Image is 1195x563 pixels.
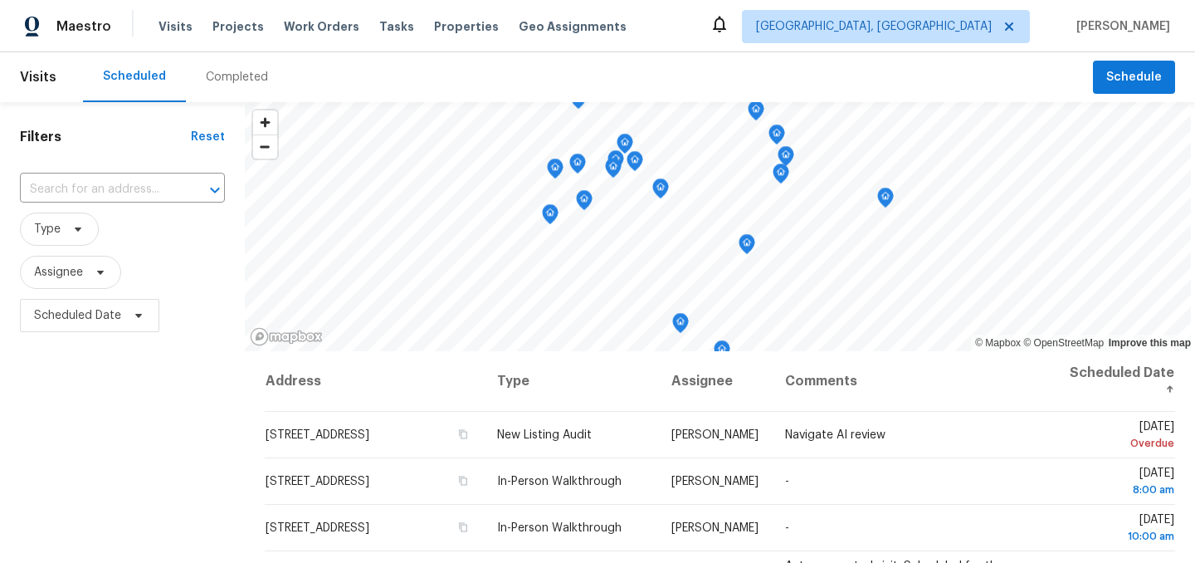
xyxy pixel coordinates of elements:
span: - [785,522,789,534]
span: Properties [434,18,499,35]
span: Visits [159,18,193,35]
span: Scheduled Date [34,307,121,324]
input: Search for an address... [20,177,178,203]
span: Navigate AI review [785,429,885,441]
span: [PERSON_NAME] [671,429,758,441]
div: Scheduled [103,68,166,85]
button: Open [203,179,227,202]
a: OpenStreetMap [1023,337,1104,349]
span: Schedule [1106,67,1162,88]
th: Assignee [658,351,772,412]
div: Completed [206,69,268,86]
div: Map marker [617,134,633,159]
span: [DATE] [1059,514,1174,545]
div: Map marker [773,164,789,189]
div: 8:00 am [1059,482,1174,498]
button: Zoom in [253,110,277,135]
span: Work Orders [284,18,359,35]
div: Map marker [576,190,593,216]
span: Visits [20,59,56,95]
span: New Listing Audit [497,429,592,441]
th: Address [265,351,484,412]
span: In-Person Walkthrough [497,476,622,487]
div: Map marker [605,158,622,184]
div: Map marker [739,234,755,260]
div: Map marker [672,313,689,339]
button: Copy Address [456,427,471,442]
span: [PERSON_NAME] [1070,18,1170,35]
div: 10:00 am [1059,528,1174,545]
div: Map marker [877,188,894,213]
button: Schedule [1093,61,1175,95]
div: Map marker [607,150,624,176]
span: - [785,476,789,487]
span: Type [34,221,61,237]
span: Geo Assignments [519,18,627,35]
span: [STREET_ADDRESS] [266,476,369,487]
div: Map marker [714,340,730,366]
span: In-Person Walkthrough [497,522,622,534]
div: Overdue [1059,435,1174,452]
div: Reset [191,129,225,145]
button: Copy Address [456,473,471,488]
h1: Filters [20,129,191,145]
div: Map marker [652,179,669,204]
span: [STREET_ADDRESS] [266,429,369,441]
span: [STREET_ADDRESS] [266,522,369,534]
span: [GEOGRAPHIC_DATA], [GEOGRAPHIC_DATA] [756,18,992,35]
span: Maestro [56,18,111,35]
span: [DATE] [1059,421,1174,452]
div: Map marker [768,125,785,150]
span: [PERSON_NAME] [671,476,758,487]
a: Mapbox [975,337,1021,349]
div: Map marker [542,204,558,230]
div: Map marker [748,100,764,126]
div: Map marker [778,146,794,172]
a: Mapbox homepage [250,327,323,346]
div: Map marker [569,154,586,179]
button: Zoom out [253,135,277,159]
span: Zoom out [253,135,277,159]
span: Tasks [379,21,414,32]
button: Copy Address [456,520,471,535]
th: Comments [772,351,1045,412]
div: Map marker [547,159,563,184]
div: Map marker [627,151,643,177]
span: [DATE] [1059,468,1174,498]
th: Type [484,351,659,412]
span: [PERSON_NAME] [671,522,758,534]
span: Projects [212,18,264,35]
span: Assignee [34,264,83,281]
th: Scheduled Date ↑ [1046,351,1175,412]
canvas: Map [245,102,1191,351]
a: Improve this map [1109,337,1191,349]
